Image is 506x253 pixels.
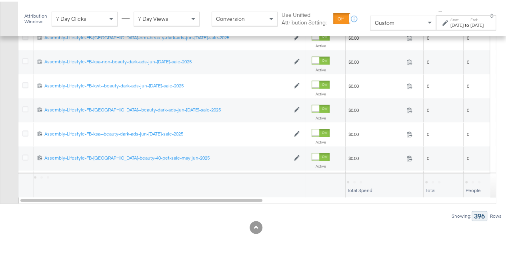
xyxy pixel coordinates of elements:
[450,16,464,21] label: Start:
[470,20,484,27] div: [DATE]
[470,16,484,21] label: End:
[427,105,429,111] span: 0
[312,90,330,95] label: Active
[348,33,403,39] span: $0.00
[347,186,372,192] span: Total Spend
[467,154,469,160] span: 0
[348,130,403,136] span: $0.00
[472,209,487,219] div: 396
[348,81,403,87] span: $0.00
[348,105,403,111] span: $0.00
[44,33,290,39] div: Assembly-Lifestyle-FB-[GEOGRAPHIC_DATA]-non-beauty-dark-ads-jun-[DATE]-sale-2025
[44,33,290,40] a: Assembly-Lifestyle-FB-[GEOGRAPHIC_DATA]-non-beauty-dark-ads-jun-[DATE]-sale-2025
[437,8,444,11] span: ↑
[44,129,290,136] div: Assembly-Lifestyle-FB-ksa--beauty-dark-ads-jun-[DATE]-sale-2025
[427,81,429,87] span: 0
[312,114,330,119] label: Active
[467,105,469,111] span: 0
[44,153,290,160] div: Assembly-Lifestyle-FB-[GEOGRAPHIC_DATA]-beauty-40-pet-sale-may jun-2025
[464,20,470,26] strong: to
[467,130,469,136] span: 0
[44,57,290,63] div: Assembly-Lifestyle-FB-ksa-non-beauty-dark-ads-jun-[DATE]-sale-2025
[44,81,290,87] div: Assembly-Lifestyle-FB-kwt--beauty-dark-ads-jun-[DATE]-sale-2025
[427,57,429,63] span: 0
[427,154,429,160] span: 0
[348,57,403,63] span: $0.00
[450,20,464,27] div: [DATE]
[44,81,290,88] a: Assembly-Lifestyle-FB-kwt--beauty-dark-ads-jun-[DATE]-sale-2025
[348,154,403,160] span: $0.00
[490,212,502,217] div: Rows
[56,14,86,21] span: 7 Day Clicks
[24,12,48,23] div: Attribution Window:
[467,57,469,63] span: 0
[427,130,429,136] span: 0
[138,14,168,21] span: 7 Day Views
[466,186,481,192] span: People
[216,14,245,21] span: Conversion
[312,138,330,143] label: Active
[44,57,290,64] a: Assembly-Lifestyle-FB-ksa-non-beauty-dark-ads-jun-[DATE]-sale-2025
[374,18,394,25] span: Custom
[467,81,469,87] span: 0
[282,10,330,24] label: Use Unified Attribution Setting:
[427,33,429,39] span: 0
[44,105,290,112] a: Assembly-Lifestyle-FB-[GEOGRAPHIC_DATA]--beauty-dark-ads-jun-[DATE]-sale-2025
[44,153,290,160] a: Assembly-Lifestyle-FB-[GEOGRAPHIC_DATA]-beauty-40-pet-sale-may jun-2025
[467,33,469,39] span: 0
[451,212,472,217] div: Showing:
[312,66,330,71] label: Active
[312,42,330,47] label: Active
[426,186,436,192] span: Total
[44,129,290,136] a: Assembly-Lifestyle-FB-ksa--beauty-dark-ads-jun-[DATE]-sale-2025
[44,105,290,111] div: Assembly-Lifestyle-FB-[GEOGRAPHIC_DATA]--beauty-dark-ads-jun-[DATE]-sale-2025
[312,162,330,167] label: Active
